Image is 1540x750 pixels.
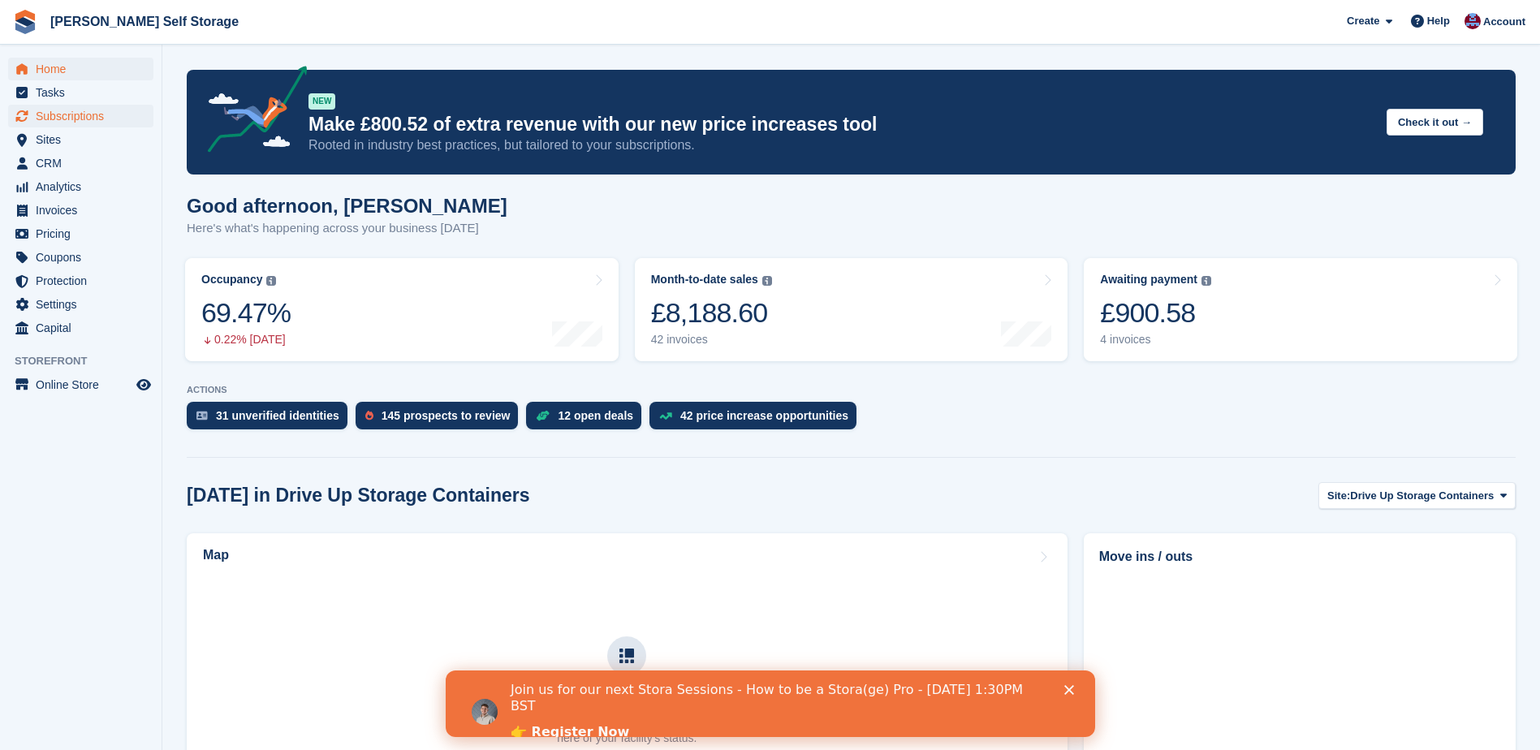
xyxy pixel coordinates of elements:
[8,152,153,175] a: menu
[356,402,527,437] a: 145 prospects to review
[36,199,133,222] span: Invoices
[651,296,772,330] div: £8,188.60
[36,152,133,175] span: CRM
[196,411,208,420] img: verify_identity-adf6edd0f0f0b5bbfe63781bf79b02c33cf7c696d77639b501bdc392416b5a36.svg
[36,293,133,316] span: Settings
[187,385,1516,395] p: ACTIONS
[382,409,511,422] div: 145 prospects to review
[36,222,133,245] span: Pricing
[1350,488,1494,504] span: Drive Up Storage Containers
[216,409,339,422] div: 31 unverified identities
[134,375,153,394] a: Preview store
[36,128,133,151] span: Sites
[1483,14,1525,30] span: Account
[8,222,153,245] a: menu
[194,66,308,158] img: price-adjustments-announcement-icon-8257ccfd72463d97f412b2fc003d46551f7dbcb40ab6d574587a9cd5c0d94...
[187,402,356,437] a: 31 unverified identities
[201,333,291,347] div: 0.22% [DATE]
[1201,276,1211,286] img: icon-info-grey-7440780725fd019a000dd9b08b2336e03edf1995a4989e88bcd33f0948082b44.svg
[8,128,153,151] a: menu
[187,195,507,217] h1: Good afternoon, [PERSON_NAME]
[365,411,373,420] img: prospect-51fa495bee0391a8d652442698ab0144808aea92771e9ea1ae160a38d050c398.svg
[36,269,133,292] span: Protection
[1100,296,1211,330] div: £900.58
[446,670,1095,737] iframe: Intercom live chat banner
[1318,482,1516,509] button: Site: Drive Up Storage Containers
[36,317,133,339] span: Capital
[201,296,291,330] div: 69.47%
[8,317,153,339] a: menu
[1347,13,1379,29] span: Create
[1465,13,1481,29] img: Tracy Bailey
[1387,109,1483,136] button: Check it out →
[526,402,649,437] a: 12 open deals
[266,276,276,286] img: icon-info-grey-7440780725fd019a000dd9b08b2336e03edf1995a4989e88bcd33f0948082b44.svg
[36,58,133,80] span: Home
[8,269,153,292] a: menu
[187,219,507,238] p: Here's what's happening across your business [DATE]
[44,8,245,35] a: [PERSON_NAME] Self Storage
[36,105,133,127] span: Subscriptions
[1099,547,1500,567] h2: Move ins / outs
[185,258,619,361] a: Occupancy 69.47% 0.22% [DATE]
[8,293,153,316] a: menu
[8,199,153,222] a: menu
[1084,258,1517,361] a: Awaiting payment £900.58 4 invoices
[65,54,183,71] a: 👉 Register Now
[651,333,772,347] div: 42 invoices
[13,10,37,34] img: stora-icon-8386f47178a22dfd0bd8f6a31ec36ba5ce8667c1dd55bd0f319d3a0aa187defe.svg
[651,273,758,287] div: Month-to-date sales
[680,409,848,422] div: 42 price increase opportunities
[201,273,262,287] div: Occupancy
[1100,273,1197,287] div: Awaiting payment
[558,409,633,422] div: 12 open deals
[8,373,153,396] a: menu
[619,649,634,663] img: map-icn-33ee37083ee616e46c38cad1a60f524a97daa1e2b2c8c0bc3eb3415660979fc1.svg
[308,136,1374,154] p: Rooted in industry best practices, but tailored to your subscriptions.
[308,93,335,110] div: NEW
[762,276,772,286] img: icon-info-grey-7440780725fd019a000dd9b08b2336e03edf1995a4989e88bcd33f0948082b44.svg
[36,373,133,396] span: Online Store
[536,410,550,421] img: deal-1b604bf984904fb50ccaf53a9ad4b4a5d6e5aea283cecdc64d6e3604feb123c2.svg
[8,81,153,104] a: menu
[1427,13,1450,29] span: Help
[308,113,1374,136] p: Make £800.52 of extra revenue with our new price increases tool
[619,15,635,24] div: Close
[15,353,162,369] span: Storefront
[635,258,1068,361] a: Month-to-date sales £8,188.60 42 invoices
[659,412,672,420] img: price_increase_opportunities-93ffe204e8149a01c8c9dc8f82e8f89637d9d84a8eef4429ea346261dce0b2c0.svg
[203,548,229,562] h2: Map
[187,485,530,506] h2: [DATE] in Drive Up Storage Containers
[8,58,153,80] a: menu
[8,246,153,269] a: menu
[36,175,133,198] span: Analytics
[649,402,865,437] a: 42 price increase opportunities
[1327,488,1350,504] span: Site:
[8,175,153,198] a: menu
[8,105,153,127] a: menu
[36,246,133,269] span: Coupons
[36,81,133,104] span: Tasks
[1100,333,1211,347] div: 4 invoices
